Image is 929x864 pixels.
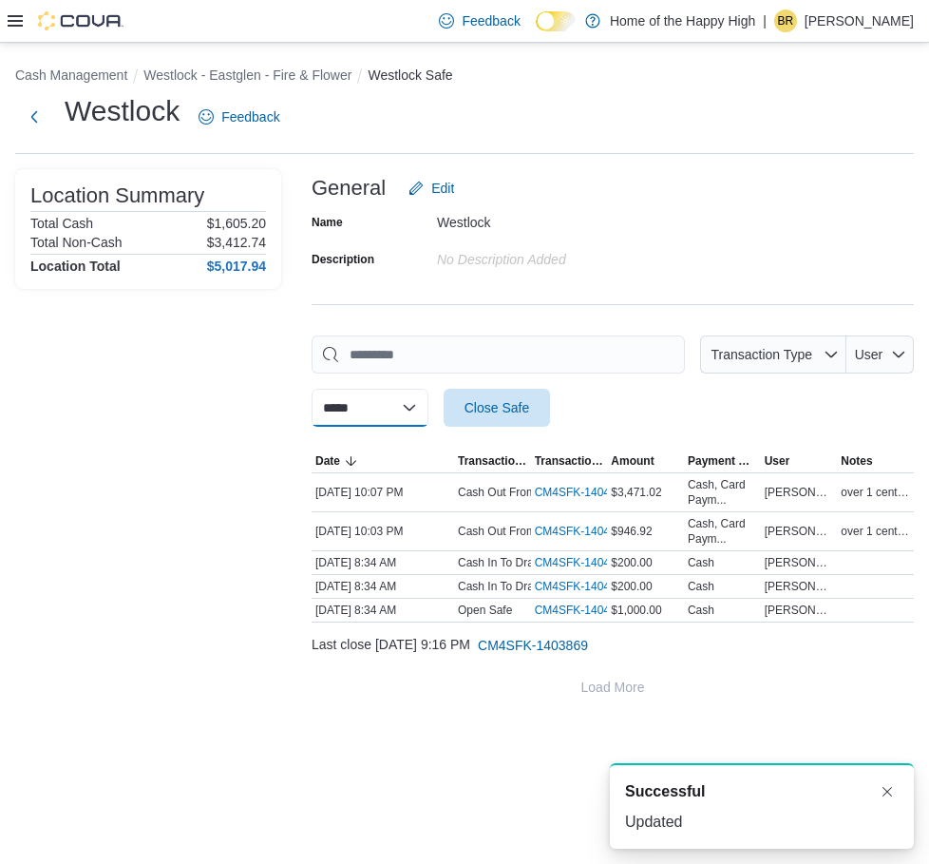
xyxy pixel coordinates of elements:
[15,67,127,83] button: Cash Management
[312,668,914,706] button: Load More
[315,453,340,469] span: Date
[15,98,53,136] button: Next
[876,780,899,803] button: Dismiss toast
[470,626,596,664] button: CM4SFK-1403869
[765,524,834,539] span: [PERSON_NAME]
[611,603,661,618] span: $1,000.00
[535,603,644,618] a: CM4SFK-1404227External link
[143,67,351,83] button: Westlock - Eastglen - Fire & Flower
[778,10,794,32] span: BR
[312,520,454,543] div: [DATE] 10:03 PM
[458,453,527,469] span: Transaction Type
[312,599,454,622] div: [DATE] 8:34 AM
[688,453,757,469] span: Payment Methods
[837,450,914,472] button: Notes
[531,450,608,472] button: Transaction #
[535,524,644,539] a: CM4SFK-1404672External link
[855,347,883,362] span: User
[688,579,714,594] div: Cash
[312,575,454,598] div: [DATE] 8:34 AM
[478,636,588,655] span: CM4SFK-1403869
[368,67,452,83] button: Westlock Safe
[191,98,287,136] a: Feedback
[607,450,684,472] button: Amount
[30,216,93,231] h6: Total Cash
[312,626,914,664] div: Last close [DATE] 9:16 PM
[458,485,662,500] p: Cash Out From Drawer (Cash Drawer 2)
[207,235,266,250] p: $3,412.74
[841,485,910,500] span: over 1 cent due to rounding. br
[535,453,604,469] span: Transaction #
[65,92,180,130] h1: Westlock
[437,207,692,230] div: Westlock
[625,780,705,803] span: Successful
[30,259,121,274] h4: Location Total
[15,66,914,88] nav: An example of EuiBreadcrumbs
[611,485,661,500] span: $3,471.02
[688,516,757,547] div: Cash, Card Paym...
[846,336,914,374] button: User
[684,450,761,472] button: Payment Methods
[458,524,662,539] p: Cash Out From Drawer (Cash Drawer 1)
[765,555,834,570] span: [PERSON_NAME]
[765,579,834,594] span: [PERSON_NAME]
[464,398,529,417] span: Close Safe
[207,259,266,274] h4: $5,017.94
[535,579,644,594] a: CM4SFK-1404230External link
[711,347,812,362] span: Transaction Type
[841,453,872,469] span: Notes
[431,2,527,40] a: Feedback
[444,389,550,427] button: Close Safe
[312,215,343,230] label: Name
[765,485,834,500] span: [PERSON_NAME]
[805,10,914,32] p: [PERSON_NAME]
[30,235,123,250] h6: Total Non-Cash
[458,555,639,570] p: Cash In To Drawer (Cash Drawer 2)
[611,555,652,570] span: $200.00
[454,450,531,472] button: Transaction Type
[765,453,790,469] span: User
[611,524,652,539] span: $946.92
[625,811,899,834] div: Updated
[207,216,266,231] p: $1,605.20
[462,11,520,30] span: Feedback
[841,524,910,539] span: over 1 cent due to rounding. br
[30,184,204,207] h3: Location Summary
[535,485,644,500] a: CM4SFK-1404684External link
[38,11,123,30] img: Cova
[688,603,714,618] div: Cash
[312,177,386,200] h3: General
[688,555,714,570] div: Cash
[536,31,537,32] span: Dark Mode
[611,579,652,594] span: $200.00
[761,450,838,472] button: User
[312,336,685,374] input: This is a search bar. As you type, the results lower in the page will automatically filter.
[625,780,899,803] div: Notification
[688,477,757,508] div: Cash, Card Paym...
[765,603,834,618] span: [PERSON_NAME]
[458,579,639,594] p: Cash In To Drawer (Cash Drawer 1)
[401,169,462,207] button: Edit
[312,481,454,504] div: [DATE] 10:07 PM
[763,10,767,32] p: |
[221,107,279,126] span: Feedback
[581,678,645,697] span: Load More
[312,551,454,574] div: [DATE] 8:34 AM
[431,179,454,198] span: Edit
[312,450,454,472] button: Date
[536,11,576,31] input: Dark Mode
[774,10,797,32] div: Breanne Rothney
[458,603,512,618] p: Open Safe
[312,252,374,267] label: Description
[437,244,692,267] div: No Description added
[611,453,654,469] span: Amount
[610,10,755,32] p: Home of the Happy High
[700,336,846,374] button: Transaction Type
[535,555,644,570] a: CM4SFK-1404232External link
